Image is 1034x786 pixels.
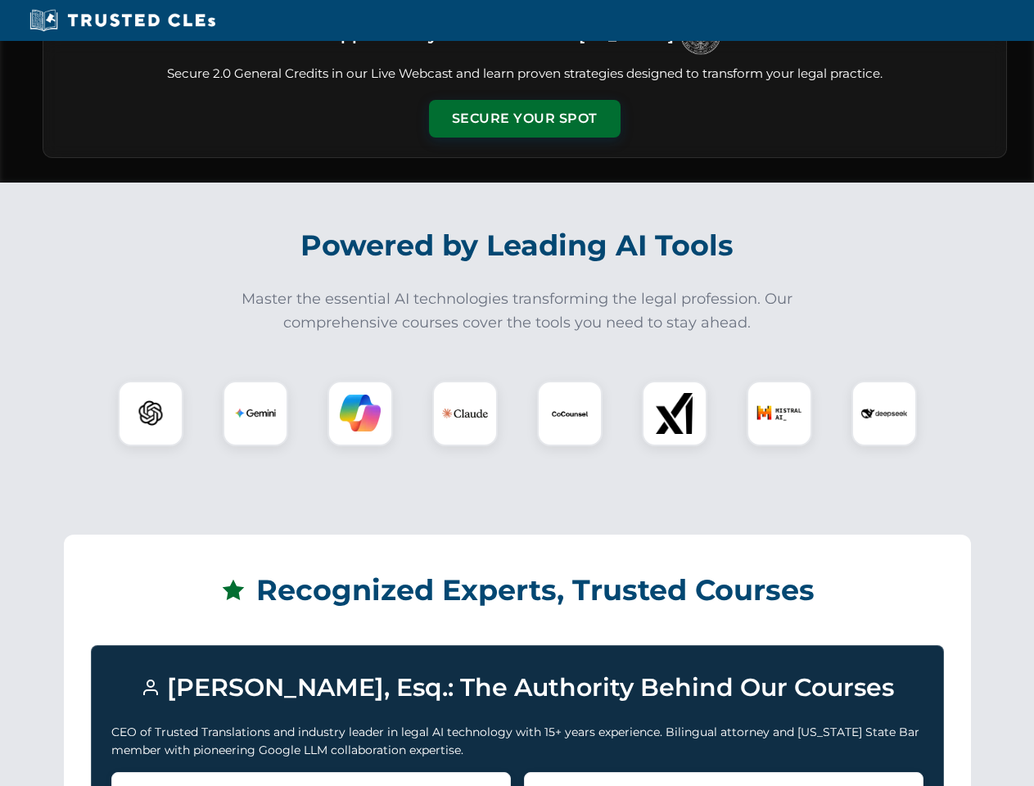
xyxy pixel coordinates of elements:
[642,381,707,446] div: xAI
[223,381,288,446] div: Gemini
[235,393,276,434] img: Gemini Logo
[432,381,498,446] div: Claude
[231,287,804,335] p: Master the essential AI technologies transforming the legal profession. Our comprehensive courses...
[537,381,603,446] div: CoCounsel
[25,8,220,33] img: Trusted CLEs
[127,390,174,437] img: ChatGPT Logo
[91,562,944,619] h2: Recognized Experts, Trusted Courses
[654,393,695,434] img: xAI Logo
[340,393,381,434] img: Copilot Logo
[64,217,971,274] h2: Powered by Leading AI Tools
[442,391,488,436] img: Claude Logo
[118,381,183,446] div: ChatGPT
[747,381,812,446] div: Mistral AI
[756,391,802,436] img: Mistral AI Logo
[111,723,923,760] p: CEO of Trusted Translations and industry leader in legal AI technology with 15+ years experience....
[429,100,621,138] button: Secure Your Spot
[63,65,987,84] p: Secure 2.0 General Credits in our Live Webcast and learn proven strategies designed to transform ...
[327,381,393,446] div: Copilot
[861,391,907,436] img: DeepSeek Logo
[111,666,923,710] h3: [PERSON_NAME], Esq.: The Authority Behind Our Courses
[549,393,590,434] img: CoCounsel Logo
[851,381,917,446] div: DeepSeek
